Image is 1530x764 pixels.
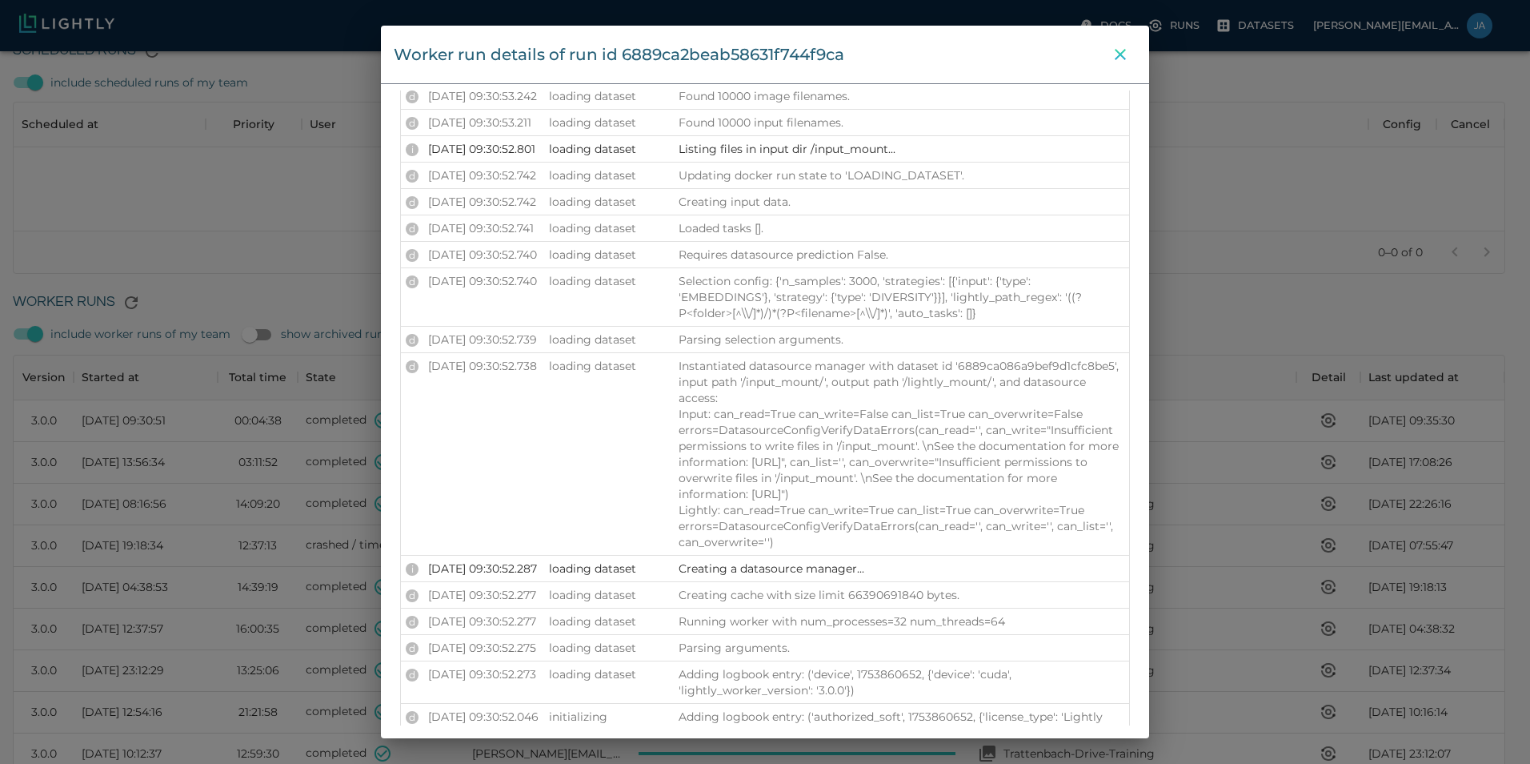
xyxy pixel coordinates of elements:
[549,167,669,183] p: loading dataset
[679,220,1124,236] p: Loaded tasks [].
[679,247,1124,263] p: Requires datasource prediction False.
[549,666,669,682] p: loading dataset
[549,709,669,725] p: initializing
[679,115,1124,131] p: Found 10000 input filenames.
[394,42,844,67] div: Worker run details of run id 6889ca2beab58631f744f9ca
[679,332,1124,348] p: Parsing selection arguments.
[679,561,1124,577] p: Creating a datasource manager...
[549,141,669,157] p: loading dataset
[428,587,539,603] p: [DATE] 09:30:52.277
[406,589,419,602] div: DEBUG
[679,613,1124,629] p: Running worker with num_processes=32 num_threads=64
[549,587,669,603] p: loading dataset
[428,332,539,348] p: [DATE] 09:30:52.739
[428,666,539,682] p: [DATE] 09:30:52.273
[549,613,669,629] p: loading dataset
[549,640,669,656] p: loading dataset
[428,709,539,725] p: [DATE] 09:30:52.046
[549,88,669,104] p: loading dataset
[428,88,539,104] p: [DATE] 09:30:53.242
[406,275,419,288] div: DEBUG
[428,273,539,289] p: [DATE] 09:30:52.740
[549,358,669,374] p: loading dataset
[549,220,669,236] p: loading dataset
[406,360,419,373] div: DEBUG
[679,88,1124,104] p: Found 10000 image filenames.
[549,247,669,263] p: loading dataset
[406,642,419,655] div: DEBUG
[428,115,539,131] p: [DATE] 09:30:53.211
[428,194,539,210] p: [DATE] 09:30:52.742
[679,640,1124,656] p: Parsing arguments.
[406,223,419,235] div: DEBUG
[549,332,669,348] p: loading dataset
[549,194,669,210] p: loading dataset
[679,709,1124,757] p: Adding logbook entry: ('authorized_soft', 1753860652, {'license_type': 'Lightly On-Premise Licens...
[549,561,669,577] p: loading dataset
[1104,38,1136,70] button: close
[428,167,539,183] p: [DATE] 09:30:52.742
[406,711,419,724] div: DEBUG
[406,334,419,347] div: DEBUG
[679,141,1124,157] p: Listing files in input dir /input_mount...
[406,143,419,156] div: INFO
[428,141,539,157] p: [DATE] 09:30:52.801
[679,666,1124,698] p: Adding logbook entry: ('device', 1753860652, {'device': 'cuda', 'lightly_worker_version': '3.0.0'})
[549,273,669,289] p: loading dataset
[679,358,1124,550] p: Instantiated datasource manager with dataset id '6889ca086a9bef9d1cfc8be5', input path '/input_mo...
[428,358,539,374] p: [DATE] 09:30:52.738
[428,561,539,577] p: [DATE] 09:30:52.287
[406,669,419,682] div: DEBUG
[406,196,419,209] div: DEBUG
[406,170,419,183] div: DEBUG
[406,616,419,629] div: DEBUG
[549,115,669,131] p: loading dataset
[406,117,419,130] div: DEBUG
[679,167,1124,183] p: Updating docker run state to 'LOADING_DATASET'.
[428,613,539,629] p: [DATE] 09:30:52.277
[406,563,419,576] div: INFO
[406,90,419,103] div: DEBUG
[428,247,539,263] p: [DATE] 09:30:52.740
[406,249,419,262] div: DEBUG
[428,640,539,656] p: [DATE] 09:30:52.275
[428,220,539,236] p: [DATE] 09:30:52.741
[679,194,1124,210] p: Creating input data.
[679,273,1124,321] p: Selection config: {'n_samples': 3000, 'strategies': [{'input': {'type': 'EMBEDDINGS'}, 'strategy'...
[679,587,1124,603] p: Creating cache with size limit 66390691840 bytes.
